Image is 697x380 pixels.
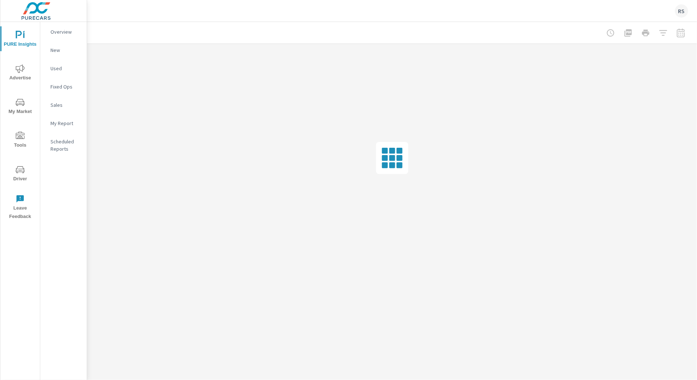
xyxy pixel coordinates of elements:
[40,45,87,56] div: New
[40,99,87,110] div: Sales
[50,138,81,153] p: Scheduled Reports
[40,26,87,37] div: Overview
[3,195,38,221] span: Leave Feedback
[3,98,38,116] span: My Market
[40,63,87,74] div: Used
[50,101,81,109] p: Sales
[3,132,38,150] span: Tools
[50,83,81,90] p: Fixed Ops
[50,65,81,72] p: Used
[675,4,688,18] div: RS
[3,31,38,49] span: PURE Insights
[50,120,81,127] p: My Report
[50,28,81,35] p: Overview
[0,22,40,224] div: nav menu
[50,46,81,54] p: New
[40,81,87,92] div: Fixed Ops
[3,165,38,183] span: Driver
[3,64,38,82] span: Advertise
[40,118,87,129] div: My Report
[40,136,87,154] div: Scheduled Reports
